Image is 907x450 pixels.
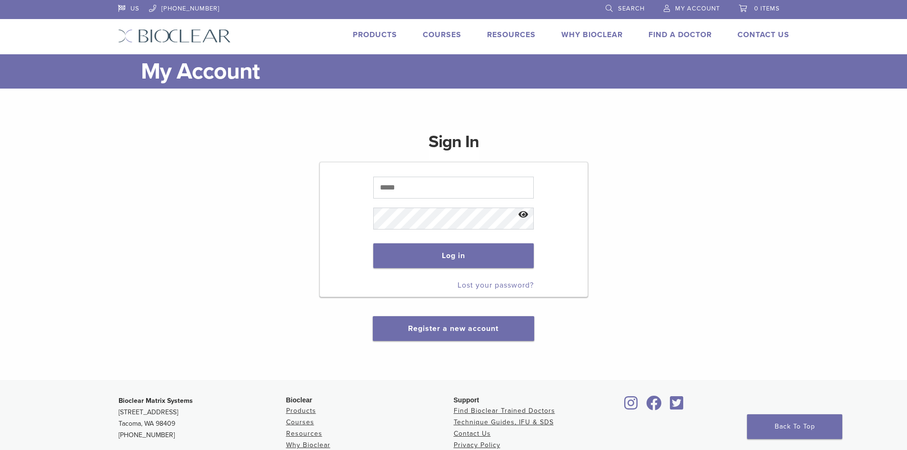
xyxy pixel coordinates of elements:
span: Support [454,396,479,404]
a: Products [286,407,316,415]
a: Contact Us [454,430,491,438]
span: Search [618,5,645,12]
a: Find Bioclear Trained Doctors [454,407,555,415]
a: Privacy Policy [454,441,500,449]
a: Technique Guides, IFU & SDS [454,418,554,426]
a: Resources [286,430,322,438]
a: Resources [487,30,536,40]
a: Why Bioclear [561,30,623,40]
a: Find A Doctor [648,30,712,40]
img: Bioclear [118,29,231,43]
h1: My Account [141,54,789,89]
a: Bioclear [667,401,687,411]
a: Bioclear [643,401,665,411]
button: Log in [373,243,534,268]
a: Why Bioclear [286,441,330,449]
a: Products [353,30,397,40]
a: Courses [423,30,461,40]
a: Register a new account [408,324,498,333]
a: Bioclear [621,401,641,411]
span: My Account [675,5,720,12]
button: Register a new account [373,316,534,341]
a: Contact Us [738,30,789,40]
a: Lost your password? [458,280,534,290]
p: [STREET_ADDRESS] Tacoma, WA 98409 [PHONE_NUMBER] [119,395,286,441]
a: Back To Top [747,414,842,439]
span: 0 items [754,5,780,12]
button: Show password [513,203,534,227]
a: Courses [286,418,314,426]
h1: Sign In [429,130,479,161]
span: Bioclear [286,396,312,404]
strong: Bioclear Matrix Systems [119,397,193,405]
